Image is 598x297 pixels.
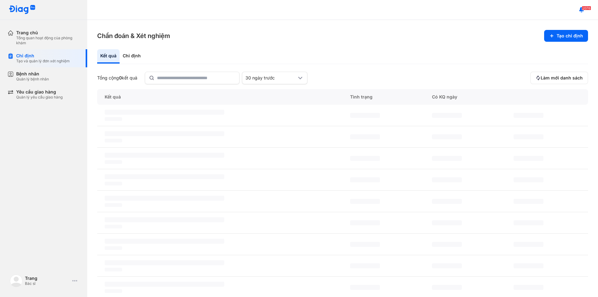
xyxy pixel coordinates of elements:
[105,203,122,207] span: ‌
[350,285,380,290] span: ‌
[582,6,591,10] span: 2076
[16,95,63,100] div: Quản lý yêu cầu giao hàng
[25,281,70,286] div: Bác sĩ
[16,30,80,36] div: Trang chủ
[432,199,462,204] span: ‌
[425,89,506,105] div: Có KQ ngày
[432,242,462,247] span: ‌
[350,177,380,182] span: ‌
[16,89,63,95] div: Yêu cầu giao hàng
[16,53,70,59] div: Chỉ định
[105,282,224,287] span: ‌
[514,199,543,204] span: ‌
[514,263,543,268] span: ‌
[514,242,543,247] span: ‌
[432,177,462,182] span: ‌
[432,263,462,268] span: ‌
[432,220,462,225] span: ‌
[245,75,297,81] div: 30 ngày trước
[16,77,49,82] div: Quản lý bệnh nhân
[432,113,462,118] span: ‌
[119,75,122,80] span: 0
[343,89,425,105] div: Tình trạng
[105,153,224,158] span: ‌
[105,110,224,115] span: ‌
[350,242,380,247] span: ‌
[432,285,462,290] span: ‌
[97,75,137,81] div: Tổng cộng kết quả
[105,117,122,121] span: ‌
[514,113,543,118] span: ‌
[105,246,122,250] span: ‌
[97,31,170,40] h3: Chẩn đoán & Xét nghiệm
[105,139,122,142] span: ‌
[544,30,588,42] button: Tạo chỉ định
[97,49,120,64] div: Kết quả
[120,49,144,64] div: Chỉ định
[350,199,380,204] span: ‌
[10,275,22,287] img: logo
[105,217,224,222] span: ‌
[105,268,122,271] span: ‌
[514,220,543,225] span: ‌
[350,220,380,225] span: ‌
[514,134,543,139] span: ‌
[16,36,80,46] div: Tổng quan hoạt động của phòng khám
[16,71,49,77] div: Bệnh nhân
[514,177,543,182] span: ‌
[25,275,70,281] div: Trang
[9,5,36,15] img: logo
[432,156,462,161] span: ‌
[105,160,122,164] span: ‌
[105,131,224,136] span: ‌
[350,134,380,139] span: ‌
[432,134,462,139] span: ‌
[350,156,380,161] span: ‌
[105,289,122,293] span: ‌
[97,89,343,105] div: Kết quả
[105,225,122,228] span: ‌
[530,72,588,84] button: Làm mới danh sách
[105,182,122,185] span: ‌
[514,156,543,161] span: ‌
[105,174,224,179] span: ‌
[105,196,224,201] span: ‌
[16,59,70,64] div: Tạo và quản lý đơn xét nghiệm
[514,285,543,290] span: ‌
[350,263,380,268] span: ‌
[105,260,224,265] span: ‌
[105,239,224,244] span: ‌
[541,75,583,81] span: Làm mới danh sách
[350,113,380,118] span: ‌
